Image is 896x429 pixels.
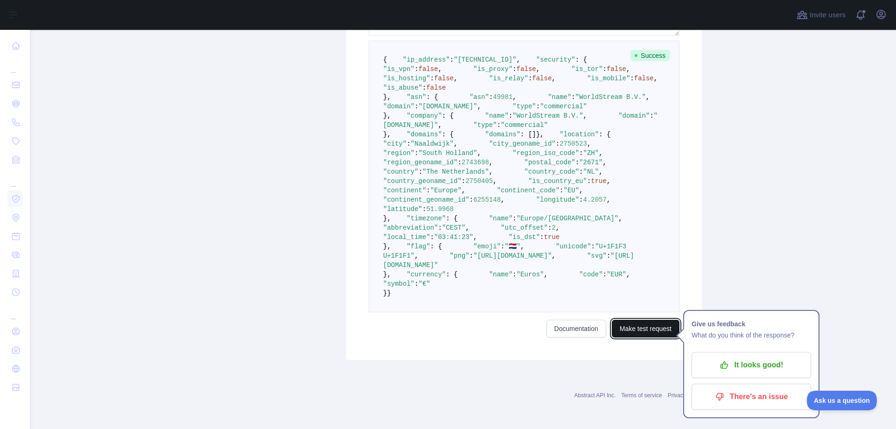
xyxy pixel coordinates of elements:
span: }, [383,243,391,250]
span: 2 [552,224,555,232]
h1: Give us feedback [692,318,811,330]
div: ... [7,302,22,321]
span: : [587,177,591,185]
span: "€" [419,280,430,288]
span: , [587,140,591,148]
span: false [426,84,446,91]
span: , [607,177,610,185]
p: What do you think of the response? [692,330,811,341]
span: "CEST" [442,224,465,232]
span: false [434,75,454,82]
span: "asn" [406,93,426,101]
span: "commercial" [501,121,548,129]
span: "NL" [583,168,599,176]
span: , [489,159,493,166]
span: "city" [383,140,406,148]
span: "company" [406,112,442,120]
span: , [493,177,497,185]
span: false [517,65,536,73]
span: "emoji" [473,243,501,250]
span: , [462,187,465,194]
span: 49981 [493,93,512,101]
span: : [536,103,540,110]
span: : [419,168,422,176]
span: "continent_code" [497,187,560,194]
span: , [473,233,477,241]
span: "type" [473,121,497,129]
span: "is_mobile" [587,75,630,82]
span: : [414,149,418,157]
span: , [579,187,583,194]
span: : { [426,93,438,101]
span: : [512,65,516,73]
span: "country" [383,168,419,176]
span: "city_geoname_id" [489,140,556,148]
span: "WorldStream B.V." [575,93,646,101]
span: "region" [383,149,414,157]
span: : [607,252,610,260]
span: "domain" [383,103,414,110]
span: "name" [485,112,508,120]
span: "country_code" [524,168,579,176]
span: , [646,93,650,101]
span: }, [383,93,391,101]
span: : [630,75,634,82]
button: Make test request [612,320,679,338]
span: "The Netherlands" [422,168,489,176]
iframe: Toggle Customer Support [807,391,877,410]
span: , [599,168,602,176]
span: , [438,65,442,73]
span: "EU" [564,187,580,194]
span: , [477,149,481,157]
span: "png" [450,252,469,260]
span: : [548,224,552,232]
span: }, [383,112,391,120]
span: , [536,65,540,73]
span: 2750405 [465,177,493,185]
span: : [450,56,454,63]
span: : [438,224,442,232]
span: : [422,205,426,213]
span: "domains" [406,131,442,138]
span: "location" [560,131,599,138]
a: Terms of service [621,392,662,399]
span: : [501,243,504,250]
span: : { [446,271,457,278]
span: false [419,65,438,73]
span: "domains" [485,131,520,138]
span: "ZH" [583,149,599,157]
span: "domain" [618,112,650,120]
span: , [654,75,658,82]
span: }, [383,131,391,138]
span: "utc_offset" [501,224,548,232]
span: : [603,65,607,73]
span: "is_hosting" [383,75,430,82]
span: , [512,93,516,101]
span: "name" [489,215,512,222]
span: 51.9968 [426,205,454,213]
a: Abstract API Inc. [574,392,616,399]
span: "Naaldwijk" [411,140,454,148]
span: : [414,103,418,110]
span: , [626,65,630,73]
span: "unicode" [556,243,591,250]
span: "country_geoname_id" [383,177,462,185]
span: : [497,121,501,129]
span: { [383,56,387,63]
span: "03:41:23" [434,233,473,241]
span: : [560,187,563,194]
span: "South Holland" [419,149,477,157]
span: "🇳🇱" [505,243,521,250]
span: "svg" [587,252,607,260]
button: It looks good! [692,352,811,378]
span: : { [442,112,454,120]
span: , [454,140,457,148]
span: : [556,140,560,148]
a: Privacy policy [668,392,702,399]
span: : [462,177,465,185]
span: : [540,233,544,241]
button: Invite users [795,7,847,22]
span: : [414,280,418,288]
span: : [603,271,607,278]
span: : { [446,215,457,222]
